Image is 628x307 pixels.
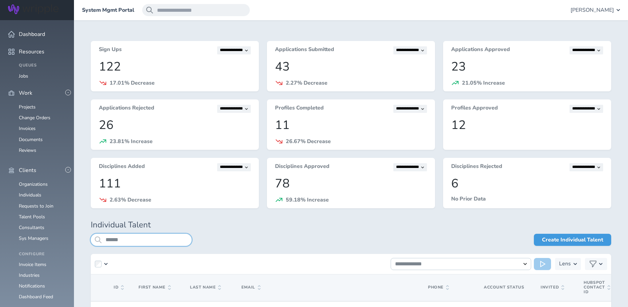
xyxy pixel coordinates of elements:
span: 59.18% Increase [286,196,329,204]
span: Dashboard [19,31,45,37]
span: First Name [139,285,171,290]
span: 17.01% Decrease [110,79,155,87]
h3: Disciplines Added [99,163,145,171]
p: 111 [99,177,251,190]
a: Notifications [19,283,45,289]
h4: Queues [19,63,66,68]
h3: Applications Approved [451,46,510,54]
span: Phone [428,285,449,290]
a: Reviews [19,147,36,153]
h3: Sign Ups [99,46,122,54]
span: [PERSON_NAME] [571,7,614,13]
h1: Individual Talent [91,220,611,230]
span: ID [114,285,124,290]
h3: Profiles Approved [451,105,498,113]
span: Work [19,90,32,96]
h3: Profiles Completed [275,105,324,113]
span: Resources [19,49,44,55]
a: Documents [19,136,43,143]
h3: Lens [559,258,571,270]
a: Requests to Join [19,203,53,209]
p: 26 [99,118,251,132]
a: Consultants [19,224,44,231]
a: Sys Managers [19,235,48,242]
h3: Disciplines Rejected [451,163,502,171]
span: 2.27% Decrease [286,79,327,87]
a: Change Orders [19,115,50,121]
button: Run Action [534,258,551,270]
a: Projects [19,104,36,110]
button: - [65,167,71,173]
a: Dashboard Feed [19,294,53,300]
p: 78 [275,177,427,190]
p: 43 [275,60,427,74]
p: 23 [451,60,603,74]
span: 21.05% Increase [462,79,505,87]
p: 122 [99,60,251,74]
a: Invoice Items [19,261,46,268]
h3: Applications Submitted [275,46,334,54]
a: Organizations [19,181,48,187]
a: System Mgmt Portal [82,7,134,13]
img: Wripple [8,4,58,14]
span: Invited [541,285,564,290]
span: No Prior Data [451,195,486,203]
h4: Configure [19,252,66,257]
span: 26.67% Decrease [286,138,331,145]
span: Last Name [190,285,221,290]
button: Lens [555,258,581,270]
p: 6 [451,177,603,190]
p: 12 [451,118,603,132]
span: Clients [19,167,36,173]
button: [PERSON_NAME] [571,4,620,16]
a: Talent Pools [19,214,45,220]
a: Invoices [19,125,36,132]
a: Industries [19,272,40,278]
a: Individuals [19,192,41,198]
a: Create Individual Talent [534,234,611,246]
span: Email [241,285,261,290]
a: Jobs [19,73,28,79]
span: 23.81% Increase [110,138,153,145]
span: Account Status [484,284,524,290]
h3: Disciplines Approved [275,163,329,171]
button: - [65,90,71,95]
p: 11 [275,118,427,132]
h3: Applications Rejected [99,105,154,113]
span: 2.63% Decrease [110,196,151,204]
span: Hubspot Contact Id [584,280,610,294]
